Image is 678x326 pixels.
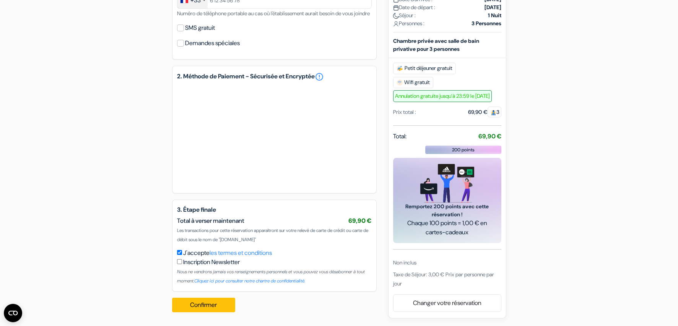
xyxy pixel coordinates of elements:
label: J'accepte [183,248,272,258]
h5: 3. Étape finale [177,206,372,213]
span: 3 [488,107,501,117]
label: SMS gratuit [185,23,215,33]
img: calendar.svg [393,5,399,11]
span: Annulation gratuite jusqu’à 23:59 le [DATE] [393,90,492,102]
span: Chaque 100 points = 1,00 € en cartes-cadeaux [402,219,492,237]
span: Remportez 200 points avec cette réservation ! [402,203,492,219]
a: Cliquez ici pour consulter notre chartre de confidentialité. [194,278,305,284]
span: Total à verser maintenant [177,217,244,225]
label: Demandes spéciales [185,38,240,49]
iframe: Cadre de saisie sécurisé pour le paiement [185,92,364,179]
button: Ouvrir le widget CMP [4,304,22,322]
span: 200 points [452,146,475,153]
span: Total: [393,132,406,141]
img: free_wifi.svg [397,79,403,86]
strong: 69,90 € [478,132,501,140]
label: Inscription Newsletter [183,258,240,267]
h5: 2. Méthode de Paiement - Sécurisée et Encryptée [177,72,372,81]
div: Non inclus [393,259,501,267]
div: Prix total : [393,108,416,116]
span: Petit déjeuner gratuit [393,63,456,74]
strong: 1 Nuit [488,11,501,19]
strong: [DATE] [485,3,501,11]
span: Wifi gratuit [393,77,433,88]
strong: 3 Personnes [472,19,501,28]
img: user_icon.svg [393,21,399,27]
span: Séjour : [393,11,416,19]
span: Personnes : [393,19,424,28]
img: gift_card_hero_new.png [420,164,474,203]
button: Confirmer [172,298,236,312]
b: Chambre privée avec salle de bain privative pour 3 personnes [393,37,479,52]
small: Nous ne vendrons jamais vos renseignements personnels et vous pouvez vous désabonner à tout moment. [177,269,365,284]
span: Les transactions pour cette réservation apparaîtront sur votre relevé de carte de crédit ou carte... [177,227,368,243]
span: 69,90 € [348,217,372,225]
span: Date de départ : [393,3,435,11]
img: moon.svg [393,13,399,19]
div: 69,90 € [468,108,501,116]
img: guest.svg [491,110,496,115]
a: error_outline [315,72,324,81]
a: les termes et conditions [210,249,272,257]
img: free_breakfast.svg [397,65,403,71]
span: Taxe de Séjour: 3,00 € Prix par personne par jour [393,271,494,287]
small: Numéro de téléphone portable au cas où l'établissement aurait besoin de vous joindre [177,10,370,17]
a: Changer votre réservation [393,296,501,310]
